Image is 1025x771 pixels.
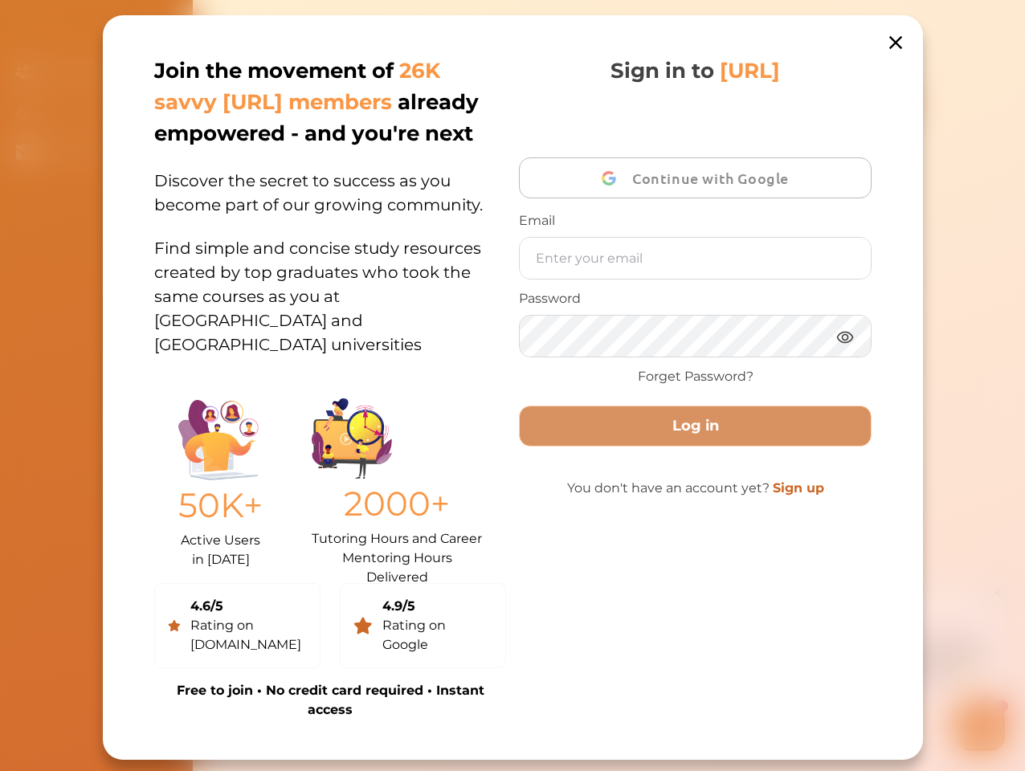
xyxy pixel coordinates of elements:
[356,119,369,132] i: 1
[519,479,871,498] p: You don't have an account yet?
[192,55,206,71] span: 👋
[637,367,753,386] a: Forget Password?
[382,597,492,616] div: 4.9/5
[154,58,440,115] span: 26K savvy [URL] members
[519,406,871,447] button: Log in
[154,583,321,668] a: 4.6/5Rating on [DOMAIN_NAME]
[141,55,353,102] p: Hey there If you have any questions, I'm here to help! Just text back 'Hi' and choose from the fo...
[154,55,503,149] p: Join the movement of already empowered - and you're next
[181,27,199,43] div: Nini
[178,531,263,569] p: Active Users in [DATE]
[520,238,870,279] input: Enter your email
[382,616,492,655] div: Rating on Google
[312,398,392,479] img: Group%201403.ccdcecb8.png
[312,479,482,529] p: 2000+
[519,289,871,308] p: Password
[154,149,506,217] p: Discover the secret to success as you become part of our growing community.
[772,480,823,496] a: Sign up
[720,58,780,84] span: [URL]
[190,616,306,655] div: Rating on [DOMAIN_NAME]
[178,480,263,531] p: 50K+
[154,217,506,357] p: Find simple and concise study resources created by top graduates who took the same courses as you...
[519,157,871,198] button: Continue with Google
[611,55,780,87] p: Sign in to
[340,583,506,668] a: 4.9/5Rating on Google
[632,159,797,197] span: Continue with Google
[141,16,171,47] img: Nini
[190,597,306,616] div: 4.6/5
[312,529,482,570] p: Tutoring Hours and Career Mentoring Hours Delivered
[519,211,871,230] p: Email
[154,681,506,720] p: Free to join • No credit card required • Instant access
[321,86,335,102] span: 🌟
[835,327,854,347] img: eye.3286bcf0.webp
[178,400,259,480] img: Illustration.25158f3c.png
